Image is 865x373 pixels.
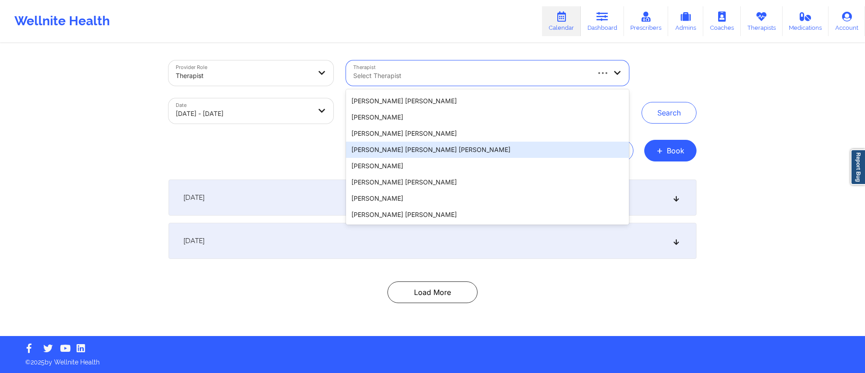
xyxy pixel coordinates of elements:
[851,149,865,185] a: Report Bug
[656,148,663,153] span: +
[703,6,741,36] a: Coaches
[542,6,581,36] a: Calendar
[176,66,311,86] div: Therapist
[183,236,205,245] span: [DATE]
[387,281,478,303] button: Load More
[581,6,624,36] a: Dashboard
[783,6,829,36] a: Medications
[346,190,629,207] div: [PERSON_NAME]
[183,193,205,202] span: [DATE]
[346,158,629,174] div: [PERSON_NAME]
[346,174,629,190] div: [PERSON_NAME] [PERSON_NAME]
[346,125,629,142] div: [PERSON_NAME] [PERSON_NAME]
[176,104,311,124] div: [DATE] - [DATE]
[346,207,629,223] div: [PERSON_NAME] [PERSON_NAME]
[346,93,629,109] div: [PERSON_NAME] [PERSON_NAME]
[642,102,697,124] button: Search
[644,140,697,161] button: +Book
[346,142,629,158] div: [PERSON_NAME] [PERSON_NAME] [PERSON_NAME]
[741,6,783,36] a: Therapists
[668,6,703,36] a: Admins
[346,109,629,125] div: [PERSON_NAME]
[829,6,865,36] a: Account
[624,6,669,36] a: Prescribers
[19,351,846,367] p: © 2025 by Wellnite Health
